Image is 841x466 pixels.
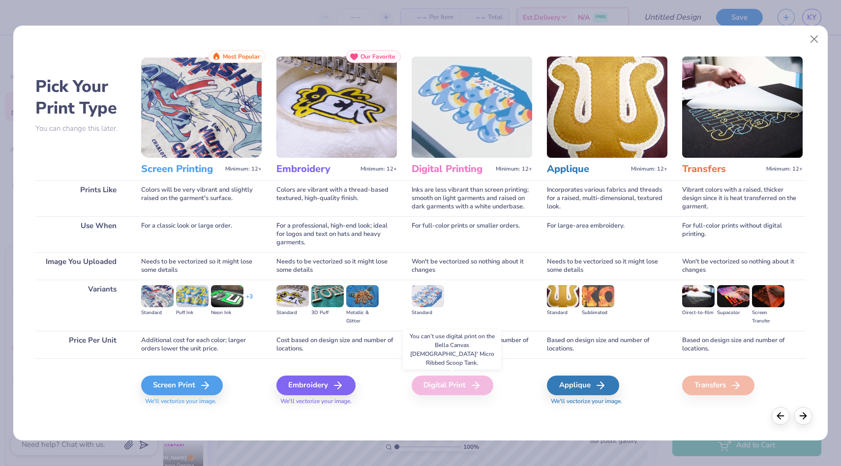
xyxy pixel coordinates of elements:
div: For a classic look or large order. [141,216,262,252]
div: For large-area embroidery. [547,216,667,252]
img: Applique [547,57,667,158]
h3: Embroidery [276,163,357,175]
div: Neon Ink [211,309,243,317]
div: Inks are less vibrant than screen printing; smooth on light garments and raised on dark garments ... [412,180,532,216]
div: Use When [35,216,126,252]
button: Close [805,30,824,49]
img: Screen Transfer [752,285,784,307]
div: Cost based on design size and number of locations. [412,331,532,358]
span: Minimum: 12+ [496,166,532,173]
div: Standard [141,309,174,317]
img: Standard [547,285,579,307]
div: Needs to be vectorized so it might lose some details [141,252,262,280]
img: Standard [412,285,444,307]
div: Puff Ink [176,309,209,317]
div: Cost based on design size and number of locations. [276,331,397,358]
div: Supacolor [717,309,750,317]
img: 3D Puff [311,285,344,307]
div: Needs to be vectorized so it might lose some details [547,252,667,280]
span: Minimum: 12+ [766,166,803,173]
div: Embroidery [276,376,356,395]
p: You can change this later. [35,124,126,133]
div: Digital Print [412,376,493,395]
img: Digital Printing [412,57,532,158]
span: We'll vectorize your image. [276,397,397,406]
img: Transfers [682,57,803,158]
img: Screen Printing [141,57,262,158]
img: Metallic & Glitter [346,285,379,307]
div: Colors are vibrant with a thread-based textured, high-quality finish. [276,180,397,216]
span: We'll vectorize your image. [141,397,262,406]
h3: Transfers [682,163,762,175]
img: Supacolor [717,285,750,307]
div: Based on design size and number of locations. [682,331,803,358]
div: Vibrant colors with a raised, thicker design since it is heat transferred on the garment. [682,180,803,216]
div: Image You Uploaded [35,252,126,280]
img: Embroidery [276,57,397,158]
div: Standard [547,309,579,317]
img: Sublimated [582,285,614,307]
div: Sublimated [582,309,614,317]
h2: Pick Your Print Type [35,76,126,119]
div: Metallic & Glitter [346,309,379,325]
img: Direct-to-film [682,285,715,307]
div: Won't be vectorized so nothing about it changes [412,252,532,280]
div: Applique [547,376,619,395]
img: Standard [276,285,309,307]
span: We'll vectorize your image. [547,397,667,406]
div: Direct-to-film [682,309,715,317]
img: Standard [141,285,174,307]
div: For a professional, high-end look; ideal for logos and text on hats and heavy garments. [276,216,397,252]
h3: Screen Printing [141,163,221,175]
div: You can’t use digital print on the Bella Canvas [DEMOGRAPHIC_DATA]' Micro Ribbed Scoop Tank. [403,329,501,370]
span: Minimum: 12+ [225,166,262,173]
div: Price Per Unit [35,331,126,358]
h3: Applique [547,163,627,175]
div: Additional cost for each color; larger orders lower the unit price. [141,331,262,358]
div: For full-color prints or smaller orders. [412,216,532,252]
div: For full-color prints without digital printing. [682,216,803,252]
div: Prints Like [35,180,126,216]
div: Standard [276,309,309,317]
h3: Digital Printing [412,163,492,175]
div: Transfers [682,376,754,395]
div: Colors will be very vibrant and slightly raised on the garment's surface. [141,180,262,216]
span: Minimum: 12+ [360,166,397,173]
div: Variants [35,280,126,330]
div: Needs to be vectorized so it might lose some details [276,252,397,280]
div: Incorporates various fabrics and threads for a raised, multi-dimensional, textured look. [547,180,667,216]
span: Most Popular [223,53,260,60]
div: Standard [412,309,444,317]
img: Puff Ink [176,285,209,307]
span: Our Favorite [360,53,395,60]
div: Based on design size and number of locations. [547,331,667,358]
img: Neon Ink [211,285,243,307]
span: Minimum: 12+ [631,166,667,173]
div: 3D Puff [311,309,344,317]
div: Screen Transfer [752,309,784,325]
div: Won't be vectorized so nothing about it changes [682,252,803,280]
div: + 3 [246,292,253,309]
div: Screen Print [141,376,223,395]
